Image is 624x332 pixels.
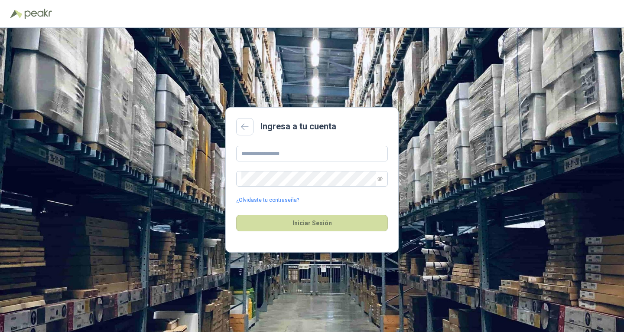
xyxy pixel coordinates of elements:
[236,196,299,204] a: ¿Olvidaste tu contraseña?
[236,215,388,231] button: Iniciar Sesión
[377,176,383,181] span: eye-invisible
[24,9,52,19] img: Peakr
[10,10,23,18] img: Logo
[260,120,336,133] h2: Ingresa a tu cuenta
